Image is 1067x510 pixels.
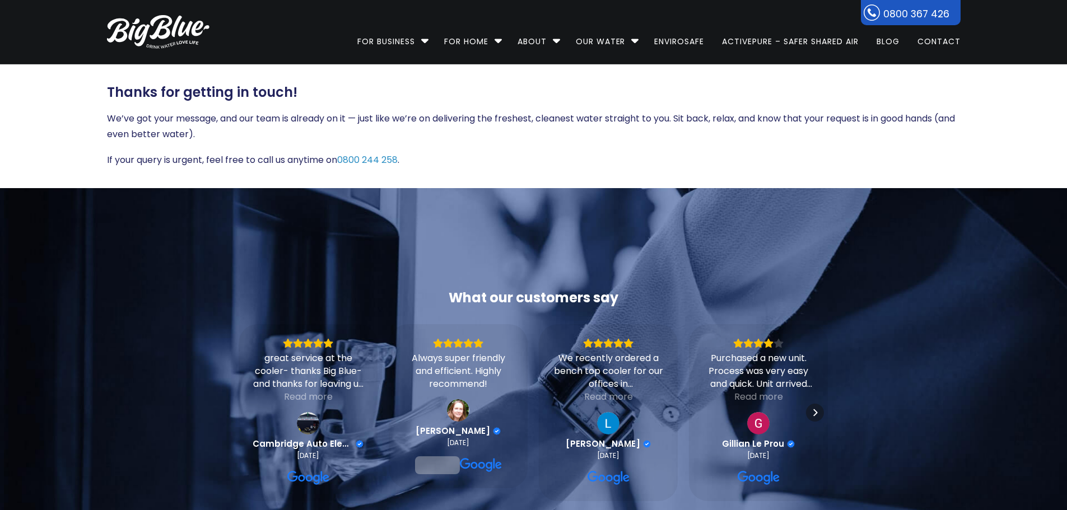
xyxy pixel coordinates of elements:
[253,352,364,390] div: great service at the cooler- thanks Big Blue- and thanks for leaving us a 5 * review- Cambridge A...
[239,289,828,307] div: What our customers say
[287,469,330,487] a: View on Google
[107,111,961,142] p: We’ve got your message, and our team is already on it — just like we’re on delivering the freshes...
[553,338,664,348] div: Rating: 5.0 out of 5
[447,399,469,422] img: Tanya Sloane
[703,338,814,348] div: Rating: 4.0 out of 5
[806,404,824,422] div: Next
[597,451,619,460] div: [DATE]
[734,390,783,403] div: Read more
[403,352,514,390] div: Always super friendly and efficient. Highly recommend!
[253,439,353,449] span: Cambridge Auto Electric
[416,426,490,436] span: [PERSON_NAME]
[493,427,501,435] div: Verified Customer
[643,440,651,448] div: Verified Customer
[297,412,319,434] img: Cambridge Auto Electric
[416,426,501,436] a: Review by Tanya Sloane
[588,469,630,487] a: View on Google
[566,439,651,449] a: Review by Luke Mitchell
[747,451,770,460] div: [DATE]
[566,439,640,449] span: [PERSON_NAME]
[284,390,333,403] div: Read more
[107,152,961,168] p: If your query is urgent, feel free to call us anytime on .
[553,352,664,390] div: We recently ordered a bench top cooler for our offices in [GEOGRAPHIC_DATA]. The process was so s...
[239,324,828,501] div: Carousel
[337,153,398,166] a: 0800 244 258
[415,456,502,474] a: View on Google
[403,338,514,348] div: Rating: 5.0 out of 5
[447,399,469,422] a: View on Google
[253,338,364,348] div: Rating: 5.0 out of 5
[787,440,795,448] div: Verified Customer
[297,412,319,434] a: View on Google
[447,438,469,447] div: [DATE]
[738,469,780,487] a: View on Google
[253,439,364,449] a: Review by Cambridge Auto Electric
[297,451,319,460] div: [DATE]
[722,439,784,449] span: Gillian Le Prou
[747,412,770,434] a: View on Google
[584,390,633,403] div: Read more
[243,404,261,422] div: Previous
[107,15,209,49] img: logo
[107,85,961,101] h3: Thanks for getting in touch!
[703,352,814,390] div: Purchased a new unit. Process was very easy and quick. Unit arrived very quickly. Only problem wa...
[597,412,619,434] img: Luke Mitchell
[597,412,619,434] a: View on Google
[722,439,795,449] a: Review by Gillian Le Prou
[356,440,364,448] div: Verified Customer
[747,412,770,434] img: Gillian Le Prou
